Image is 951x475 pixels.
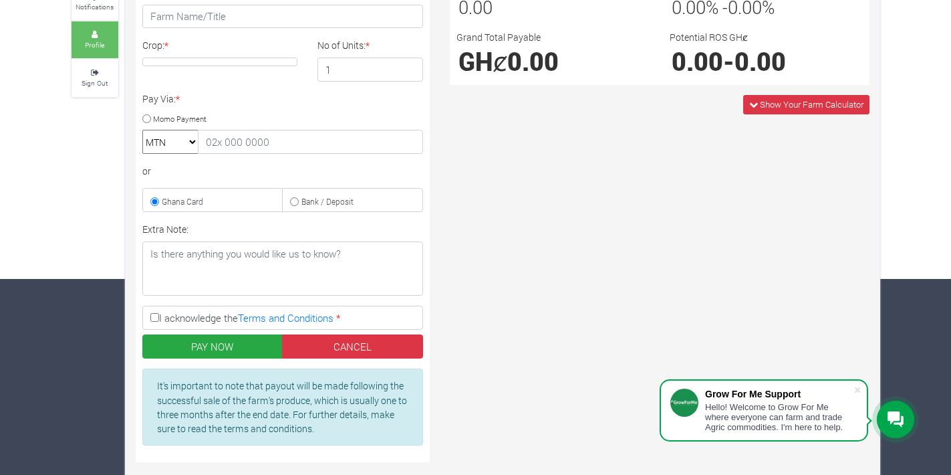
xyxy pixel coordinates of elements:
[142,222,188,236] label: Extra Note:
[507,45,559,78] span: 0.00
[198,130,423,154] input: 02x 000 0000
[150,313,159,322] input: I acknowledge theTerms and Conditions *
[317,38,370,52] label: No of Units:
[705,389,853,399] div: Grow For Me Support
[734,45,786,78] span: 0.00
[290,197,299,206] input: Bank / Deposit
[85,40,104,50] small: Profile
[82,78,108,88] small: Sign Out
[672,45,723,78] span: 0.00
[72,21,118,58] a: Profile
[142,92,180,106] label: Pay Via:
[153,113,207,123] small: Momo Payment
[672,46,861,76] h1: -
[142,114,151,123] input: Momo Payment
[142,164,423,178] div: or
[142,335,283,359] button: PAY NOW
[238,311,333,324] a: Terms and Conditions
[456,30,541,44] label: Grand Total Payable
[72,60,118,96] a: Sign Out
[142,38,168,52] label: Crop:
[76,2,114,11] small: Notifications
[150,197,159,206] input: Ghana Card
[760,98,863,110] span: Show Your Farm Calculator
[142,5,423,29] input: Farm Name/Title
[458,46,648,76] h1: GHȼ
[282,335,423,359] a: CANCEL
[705,402,853,432] div: Hello! Welcome to Grow For Me where everyone can farm and trade Agric commodities. I'm here to help.
[162,196,203,207] small: Ghana Card
[301,196,354,207] small: Bank / Deposit
[157,379,407,436] p: It's important to note that payout will be made following the successful sale of the farm's produ...
[142,306,423,330] label: I acknowledge the
[670,30,748,44] label: Potential ROS GHȼ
